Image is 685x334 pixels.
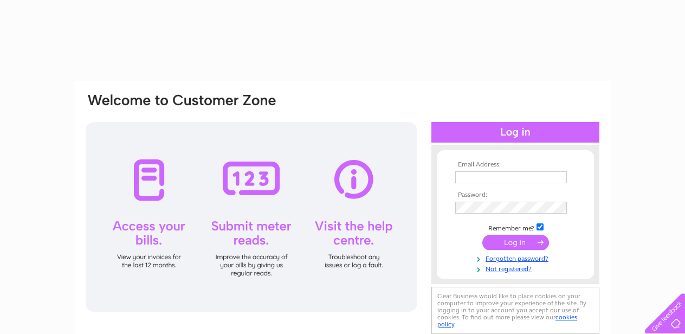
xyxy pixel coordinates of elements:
div: Clear Business would like to place cookies on your computer to improve your experience of the sit... [431,287,599,334]
a: Forgotten password? [455,253,578,263]
th: Password: [453,191,578,199]
th: Email Address: [453,161,578,169]
a: Not registered? [455,263,578,273]
a: cookies policy [437,313,577,328]
td: Remember me? [453,222,578,233]
input: Submit [482,235,549,250]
